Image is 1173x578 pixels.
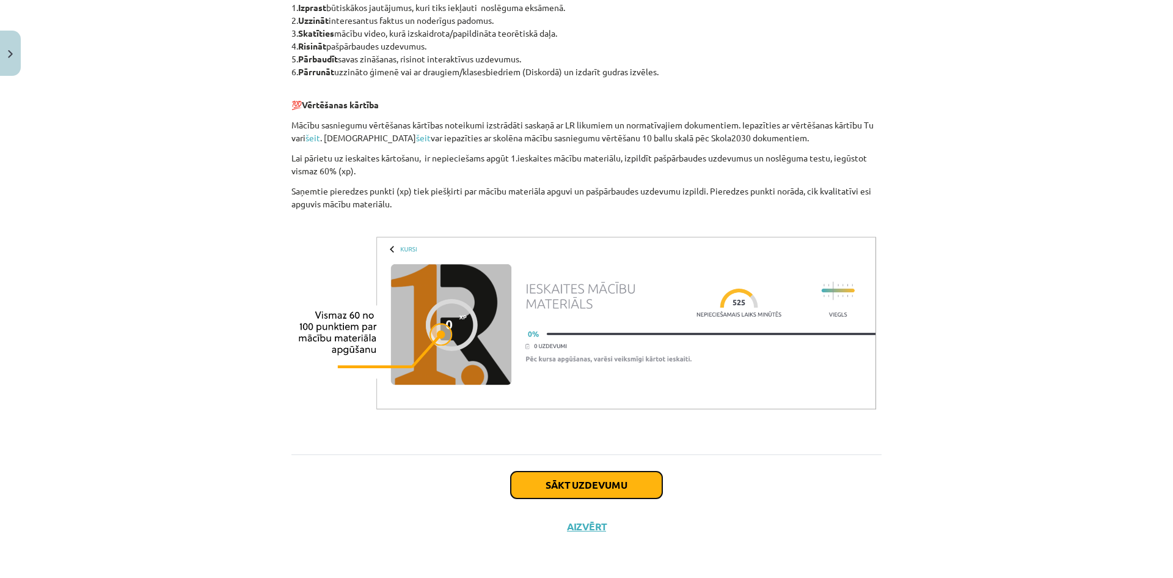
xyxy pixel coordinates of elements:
b: Izprast [298,2,326,13]
button: Sākt uzdevumu [511,472,662,498]
p: Lai pārietu uz ieskaites kārtošanu, ir nepieciešams apgūt 1.ieskaites mācību materiālu, izpildīt ... [291,152,882,177]
b: Risināt [298,40,326,51]
a: šeit [416,132,431,143]
b: Vērtēšanas kārtība [302,99,379,110]
b: Pārbaudīt [298,53,338,64]
b: Skatīties [298,28,334,39]
button: Aizvērt [563,521,610,533]
b: Pārrunāt [298,66,334,77]
a: šeit [305,132,320,143]
p: Saņemtie pieredzes punkti (xp) tiek piešķirti par mācību materiāla apguvi un pašpārbaudes uzdevum... [291,185,882,223]
p: Mācību sasniegumu vērtēšanas kārtības noteikumi izstrādāti saskaņā ar LR likumiem un normatīvajie... [291,119,882,144]
b: Uzzināt [298,15,329,26]
p: 1. būtiskākos jautājumus, kuri tiks iekļauti noslēguma eksāmenā. 2. interesantus faktus un noderī... [291,1,882,78]
img: icon-close-lesson-0947bae3869378f0d4975bcd49f059093ad1ed9edebbc8119c70593378902aed.svg [8,50,13,58]
p: 💯 [291,86,882,111]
